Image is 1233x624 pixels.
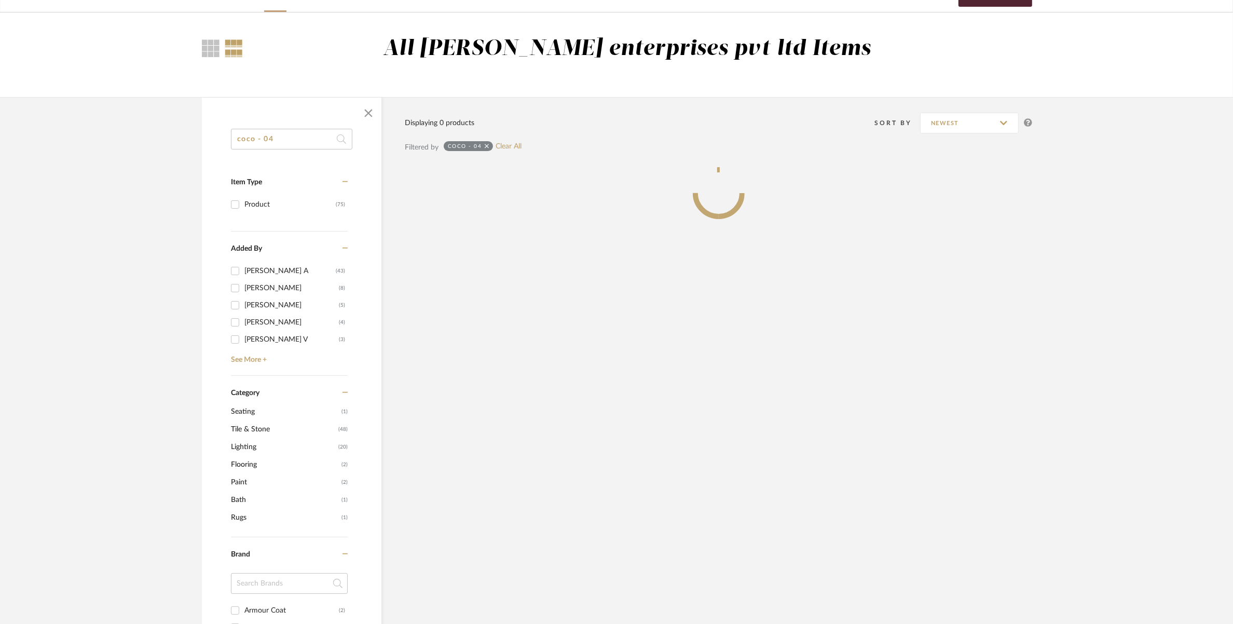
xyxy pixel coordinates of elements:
[383,36,871,62] div: All [PERSON_NAME] enterprises pvt ltd Items
[341,492,348,508] span: (1)
[228,348,348,364] a: See More +
[231,389,259,398] span: Category
[496,142,522,151] a: Clear All
[231,420,336,438] span: Tile & Stone
[358,103,379,124] button: Close
[339,297,345,314] div: (5)
[341,509,348,526] span: (1)
[405,117,474,129] div: Displaying 0 products
[405,142,439,153] div: Filtered by
[339,314,345,331] div: (4)
[244,331,339,348] div: [PERSON_NAME] V
[448,143,482,150] div: coco - 04
[338,421,348,438] span: (48)
[231,551,250,558] span: Brand
[231,438,336,456] span: Lighting
[244,280,339,296] div: [PERSON_NAME]
[244,314,339,331] div: [PERSON_NAME]
[231,245,262,252] span: Added By
[244,196,336,213] div: Product
[244,297,339,314] div: [PERSON_NAME]
[336,196,345,213] div: (75)
[231,129,352,150] input: Search within 0 results
[244,263,336,279] div: [PERSON_NAME] A
[336,263,345,279] div: (43)
[339,602,345,619] div: (2)
[231,509,339,526] span: Rugs
[231,473,339,491] span: Paint
[231,403,339,420] span: Seating
[231,179,262,186] span: Item Type
[339,331,345,348] div: (3)
[231,573,348,594] input: Search Brands
[874,118,920,128] div: Sort By
[244,602,339,619] div: Armour Coat
[231,491,339,509] span: Bath
[339,280,345,296] div: (8)
[231,456,339,473] span: Flooring
[338,439,348,455] span: (20)
[341,403,348,420] span: (1)
[341,474,348,491] span: (2)
[341,456,348,473] span: (2)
